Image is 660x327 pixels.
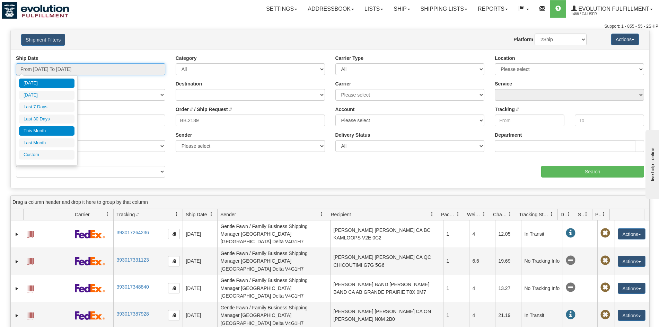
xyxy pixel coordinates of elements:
a: Label [27,282,34,293]
label: Category [176,55,197,62]
img: 2 - FedEx Express® [75,311,105,320]
span: 1488 / CA User [571,11,623,18]
a: Label [27,255,34,266]
a: 393017348840 [116,284,149,290]
a: Weight filter column settings [478,208,490,220]
a: Shipment Issues filter column settings [580,208,592,220]
img: logo1488.jpg [2,2,69,19]
label: Location [495,55,515,62]
a: Evolution Fulfillment 1488 / CA User [566,0,658,18]
td: [PERSON_NAME] [PERSON_NAME] CA BC KAMLOOPS V2E 0C2 [330,220,443,247]
label: Account [335,106,355,113]
a: Shipping lists [415,0,473,18]
td: In Transit [521,220,563,247]
span: Weight [467,211,482,218]
a: Carrier filter column settings [102,208,113,220]
span: Carrier [75,211,90,218]
a: Settings [261,0,302,18]
span: Evolution Fulfillment [577,6,649,12]
label: Delivery Status [335,131,370,138]
span: Pickup Not Assigned [600,256,610,265]
label: Ship Date [16,55,38,62]
li: Custom [19,150,74,160]
li: Last Month [19,138,74,148]
td: 1 [443,247,469,274]
li: Last 7 Days [19,102,74,112]
td: [DATE] [183,220,217,247]
td: 6.6 [469,247,495,274]
td: 12.05 [495,220,521,247]
button: Actions [618,256,645,267]
label: Tracking # [495,106,519,113]
a: 393017264236 [116,230,149,235]
a: Addressbook [302,0,359,18]
td: Gentle Fawn / Family Business Shipping Manager [GEOGRAPHIC_DATA] [GEOGRAPHIC_DATA] Delta V4G1H7 [217,220,330,247]
span: Recipient [331,211,351,218]
input: From [495,115,564,126]
label: Carrier [335,80,351,87]
a: Reports [473,0,513,18]
input: Search [541,166,644,178]
button: Copy to clipboard [168,283,180,293]
td: 1 [443,220,469,247]
a: Expand [14,231,20,238]
a: Pickup Status filter column settings [598,208,609,220]
label: Destination [176,80,202,87]
a: Lists [359,0,388,18]
span: Tracking Status [519,211,549,218]
td: 13.27 [495,275,521,302]
label: Service [495,80,512,87]
img: 2 - FedEx Express® [75,257,105,265]
iframe: chat widget [644,128,659,199]
button: Actions [611,34,639,45]
span: Shipment Issues [578,211,584,218]
div: Support: 1 - 855 - 55 - 2SHIP [2,24,658,29]
a: Ship Date filter column settings [205,208,217,220]
td: [DATE] [183,275,217,302]
td: 4 [469,275,495,302]
a: Delivery Status filter column settings [563,208,575,220]
a: Ship [388,0,415,18]
a: 393017331123 [116,257,149,263]
label: Department [495,131,522,138]
div: live help - online [5,6,64,11]
button: Actions [618,310,645,321]
a: Charge filter column settings [504,208,516,220]
span: Pickup Not Assigned [600,228,610,238]
span: Packages [441,211,456,218]
li: [DATE] [19,91,74,100]
label: Sender [176,131,192,138]
span: No Tracking Info [566,283,575,292]
td: [DATE] [183,247,217,274]
a: Expand [14,312,20,319]
span: No Tracking Info [566,256,575,265]
td: [PERSON_NAME] BAND [PERSON_NAME] BAND CA AB GRANDE PRAIRIE T8X 0M7 [330,275,443,302]
a: Label [27,228,34,239]
span: In Transit [566,310,575,320]
label: Carrier Type [335,55,363,62]
td: No Tracking Info [521,247,563,274]
td: 1 [443,275,469,302]
label: Platform [513,36,533,43]
td: 4 [469,220,495,247]
button: Actions [618,283,645,294]
span: Pickup Not Assigned [600,310,610,320]
label: Order # / Ship Request # [176,106,232,113]
a: Expand [14,285,20,292]
td: Gentle Fawn / Family Business Shipping Manager [GEOGRAPHIC_DATA] [GEOGRAPHIC_DATA] Delta V4G1H7 [217,247,330,274]
img: 2 - FedEx Express® [75,284,105,292]
img: 2 - FedEx Express® [75,230,105,238]
span: Delivery Status [561,211,566,218]
span: Pickup Status [595,211,601,218]
td: 19.69 [495,247,521,274]
span: Sender [220,211,236,218]
td: No Tracking Info [521,275,563,302]
input: To [575,115,644,126]
td: Gentle Fawn / Family Business Shipping Manager [GEOGRAPHIC_DATA] [GEOGRAPHIC_DATA] Delta V4G1H7 [217,275,330,302]
div: grid grouping header [11,196,649,209]
button: Copy to clipboard [168,256,180,266]
a: Packages filter column settings [452,208,464,220]
li: Last 30 Days [19,115,74,124]
button: Shipment Filters [21,34,65,46]
li: This Month [19,126,74,136]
